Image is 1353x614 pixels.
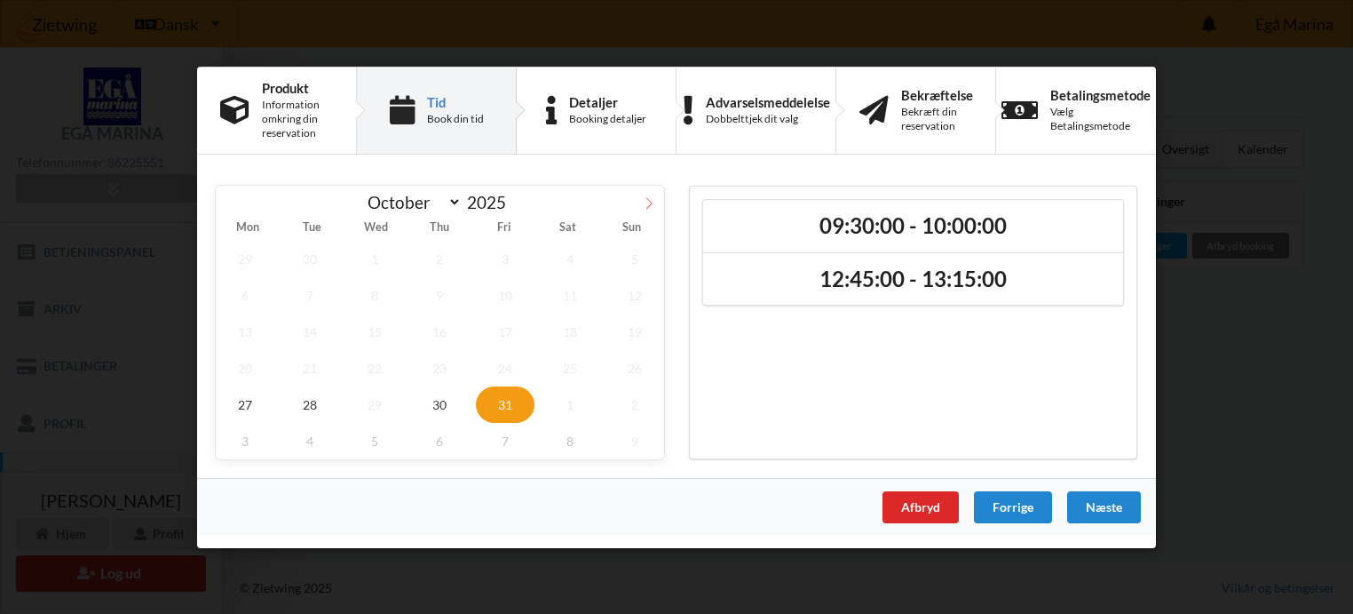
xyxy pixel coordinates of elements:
div: Dobbelttjek dit valg [706,112,830,126]
span: October 31, 2025 [476,386,534,422]
span: October 27, 2025 [216,386,274,422]
div: Book din tid [427,112,484,126]
div: Bekræft din reservation [901,105,973,133]
div: Næste [1067,490,1141,522]
div: Afbryd [882,490,959,522]
span: November 2, 2025 [605,386,664,422]
h2: 12:45:00 - 13:15:00 [716,265,1111,292]
span: October 24, 2025 [476,349,534,386]
span: October 20, 2025 [216,349,274,386]
span: October 10, 2025 [476,276,534,313]
span: October 29, 2025 [345,386,404,422]
span: October 23, 2025 [411,349,470,386]
span: November 6, 2025 [411,422,470,459]
span: September 30, 2025 [281,240,339,276]
span: November 9, 2025 [605,422,664,459]
span: November 3, 2025 [216,422,274,459]
div: Betalingsmetode [1050,87,1151,101]
span: Sat [536,222,600,234]
span: October 5, 2025 [605,240,664,276]
span: October 9, 2025 [411,276,470,313]
span: October 8, 2025 [345,276,404,313]
span: October 13, 2025 [216,313,274,349]
span: October 25, 2025 [541,349,599,386]
span: October 21, 2025 [281,349,339,386]
div: Forrige [974,490,1052,522]
div: Vælg Betalingsmetode [1050,105,1151,133]
span: Thu [407,222,471,234]
span: October 26, 2025 [605,349,664,386]
div: Bekræftelse [901,87,973,101]
span: October 18, 2025 [541,313,599,349]
span: Tue [280,222,344,234]
span: October 3, 2025 [476,240,534,276]
h2: 09:30:00 - 10:00:00 [716,211,1111,239]
span: Mon [216,222,280,234]
span: October 14, 2025 [281,313,339,349]
span: Fri [472,222,536,234]
span: Wed [344,222,407,234]
div: Produkt [262,80,333,94]
span: October 2, 2025 [411,240,470,276]
span: November 8, 2025 [541,422,599,459]
span: Sun [600,222,664,234]
span: November 7, 2025 [476,422,534,459]
span: October 11, 2025 [541,276,599,313]
div: Information omkring din reservation [262,98,333,140]
span: November 4, 2025 [281,422,339,459]
span: October 28, 2025 [281,386,339,422]
span: October 4, 2025 [541,240,599,276]
span: October 30, 2025 [411,386,470,422]
div: Booking detaljer [569,112,646,126]
span: November 5, 2025 [345,422,404,459]
span: September 29, 2025 [216,240,274,276]
span: October 7, 2025 [281,276,339,313]
span: October 17, 2025 [476,313,534,349]
div: Advarselsmeddelelse [706,94,830,108]
span: October 19, 2025 [605,313,664,349]
span: November 1, 2025 [541,386,599,422]
span: October 6, 2025 [216,276,274,313]
span: October 12, 2025 [605,276,664,313]
span: October 15, 2025 [345,313,404,349]
div: Tid [427,94,484,108]
span: October 22, 2025 [345,349,404,386]
div: Detaljer [569,94,646,108]
input: Year [462,192,520,212]
select: Month [360,191,463,213]
span: October 1, 2025 [345,240,404,276]
span: October 16, 2025 [411,313,470,349]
